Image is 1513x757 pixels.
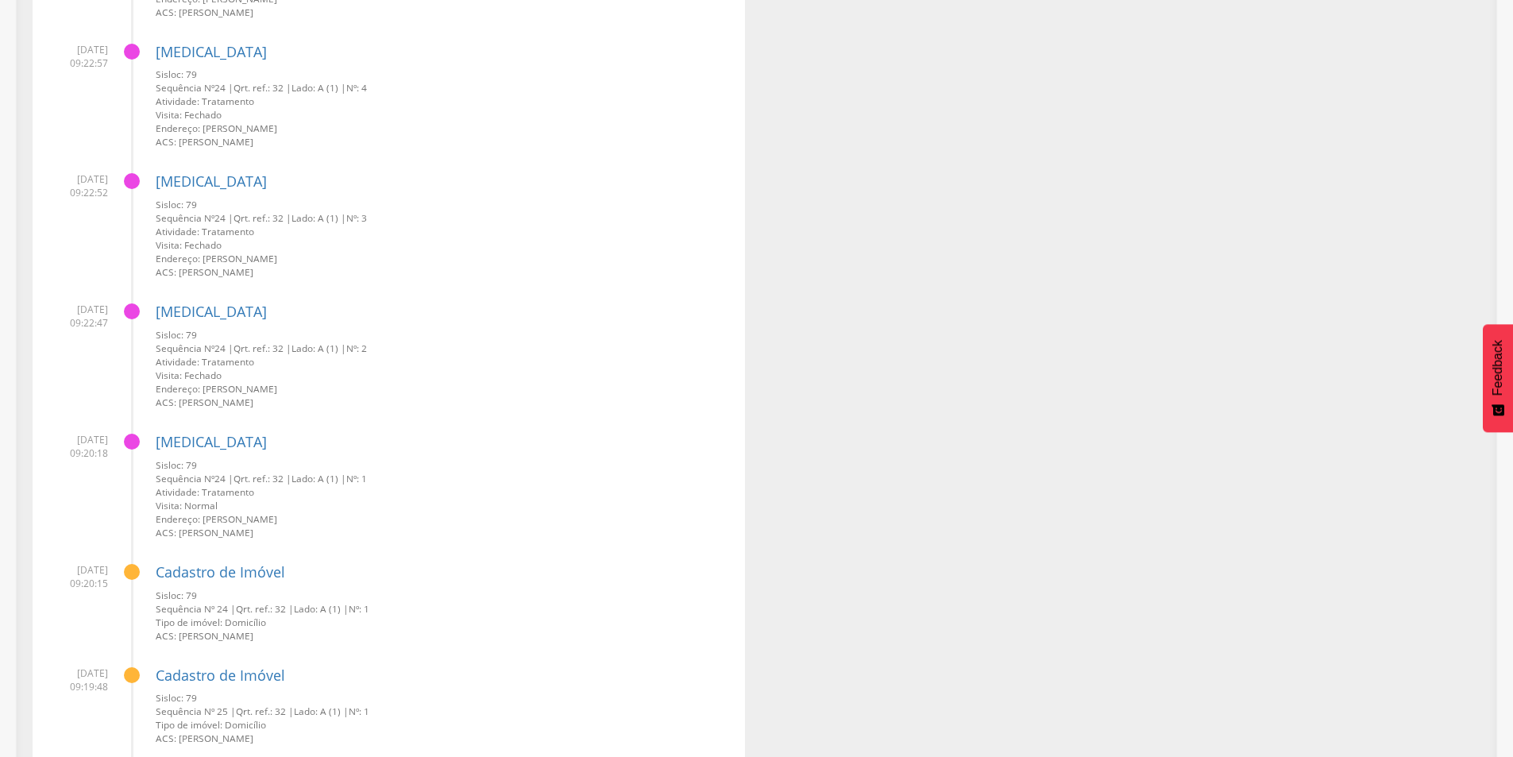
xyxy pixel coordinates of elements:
[156,629,733,643] small: ACS: [PERSON_NAME]
[156,81,214,94] span: Sequência Nº
[156,355,733,369] small: Atividade: Tratamento
[44,666,108,693] span: [DATE] 09:19:48
[156,526,733,539] small: ACS: [PERSON_NAME]
[234,342,291,354] span: Qrt. ref.: 32 |
[156,172,267,191] a: [MEDICAL_DATA]
[156,211,214,224] span: Sequência Nº
[156,135,733,149] small: ACS: [PERSON_NAME]
[156,68,197,80] span: Sisloc: 79
[214,81,234,94] span: 24 |
[156,81,733,95] small: Nº: 4
[156,369,733,382] small: Visita: Fechado
[44,303,108,330] span: [DATE] 09:22:47
[156,211,733,225] small: Nº: 3
[156,602,733,616] small: Nº: 1
[236,602,294,615] span: Qrt. ref.: 32 |
[291,342,346,354] span: Lado: A (1) |
[236,705,294,717] span: Qrt. ref.: 32 |
[156,705,733,718] small: Nº: 1
[1491,340,1505,396] span: Feedback
[234,81,291,94] span: Qrt. ref.: 32 |
[156,328,197,341] span: Sisloc: 79
[214,342,234,354] span: 24 |
[1483,324,1513,432] button: Feedback - Mostrar pesquisa
[156,396,733,409] small: ACS: [PERSON_NAME]
[156,198,197,210] span: Sisloc: 79
[156,616,733,629] small: Tipo de imóvel: Domicílio
[291,472,346,485] span: Lado: A (1) |
[156,458,197,471] span: Sisloc: 79
[156,472,214,485] span: Sequência Nº
[156,122,733,135] small: Endereço: [PERSON_NAME]
[156,732,733,745] small: ACS: [PERSON_NAME]
[156,252,733,265] small: Endereço: [PERSON_NAME]
[156,602,236,615] span: Sequência Nº 24 |
[156,302,267,321] a: [MEDICAL_DATA]
[156,265,733,279] small: ACS: [PERSON_NAME]
[156,512,733,526] small: Endereço: [PERSON_NAME]
[234,472,291,485] span: Qrt. ref.: 32 |
[156,666,285,685] a: Cadastro de Imóvel
[156,95,733,108] small: Atividade: Tratamento
[156,562,285,581] a: Cadastro de Imóvel
[156,691,197,704] span: Sisloc: 79
[156,589,197,601] span: Sisloc: 79
[156,485,733,499] small: Atividade: Tratamento
[156,342,733,355] small: Nº: 2
[294,705,349,717] span: Lado: A (1) |
[156,225,733,238] small: Atividade: Tratamento
[156,718,733,732] small: Tipo de imóvel: Domicílio
[44,563,108,590] span: [DATE] 09:20:15
[156,342,214,354] span: Sequência Nº
[44,172,108,199] span: [DATE] 09:22:52
[291,81,346,94] span: Lado: A (1) |
[156,238,733,252] small: Visita: Fechado
[44,43,108,70] span: [DATE] 09:22:57
[291,211,346,224] span: Lado: A (1) |
[156,705,236,717] span: Sequência Nº 25 |
[214,472,234,485] span: 24 |
[156,472,733,485] small: Nº: 1
[44,433,108,460] span: [DATE] 09:20:18
[156,382,733,396] small: Endereço: [PERSON_NAME]
[156,108,733,122] small: Visita: Fechado
[214,211,234,224] span: 24 |
[294,602,349,615] span: Lado: A (1) |
[156,432,267,451] a: [MEDICAL_DATA]
[234,211,291,224] span: Qrt. ref.: 32 |
[156,42,267,61] a: [MEDICAL_DATA]
[156,6,733,19] small: ACS: [PERSON_NAME]
[156,499,733,512] small: Visita: Normal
